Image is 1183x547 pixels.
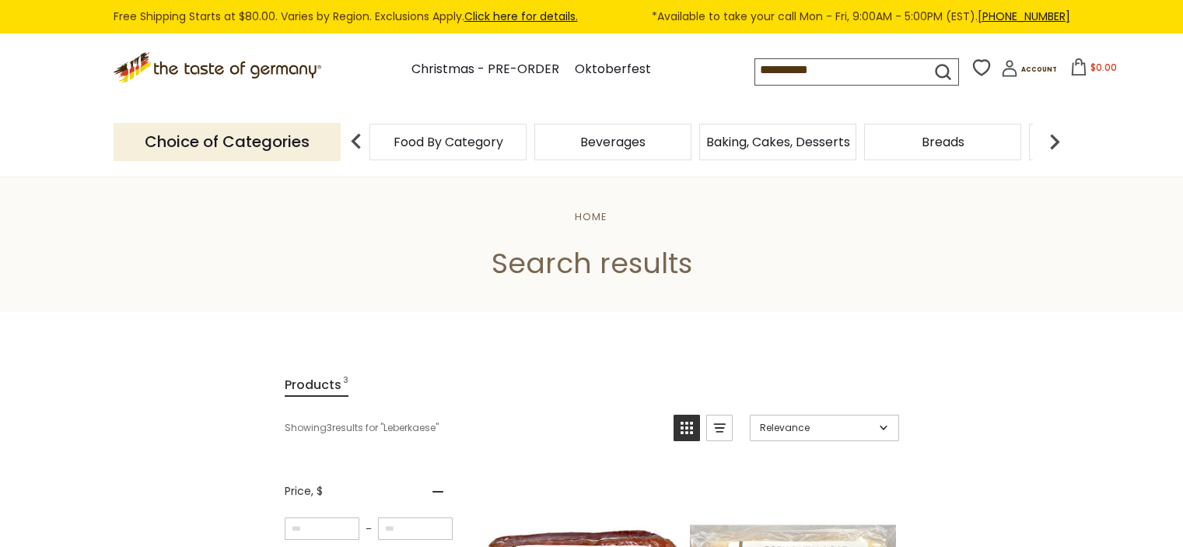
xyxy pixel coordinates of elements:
[575,209,607,224] a: Home
[285,483,323,500] span: Price
[1039,126,1070,157] img: next arrow
[922,136,964,148] a: Breads
[359,522,378,536] span: –
[285,415,662,441] div: Showing results for " "
[750,415,899,441] a: Sort options
[341,126,372,157] img: previous arrow
[411,59,559,80] a: Christmas - PRE-ORDER
[674,415,700,441] a: View grid mode
[575,59,651,80] a: Oktoberfest
[760,421,874,435] span: Relevance
[1021,65,1057,74] span: Account
[580,136,646,148] a: Beverages
[978,9,1070,24] a: [PHONE_NUMBER]
[48,246,1135,281] h1: Search results
[1060,58,1126,82] button: $0.00
[114,8,1070,26] div: Free Shipping Starts at $80.00. Varies by Region. Exclusions Apply.
[285,517,359,540] input: Minimum value
[1090,61,1117,74] span: $0.00
[114,123,341,161] p: Choice of Categories
[394,136,503,148] a: Food By Category
[285,374,348,397] a: View Products Tab
[327,421,332,435] b: 3
[311,483,323,499] span: , $
[706,415,733,441] a: View list mode
[464,9,578,24] a: Click here for details.
[1001,60,1057,82] a: Account
[343,374,348,395] span: 3
[706,136,850,148] a: Baking, Cakes, Desserts
[378,517,453,540] input: Maximum value
[652,8,1070,26] span: *Available to take your call Mon - Fri, 9:00AM - 5:00PM (EST).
